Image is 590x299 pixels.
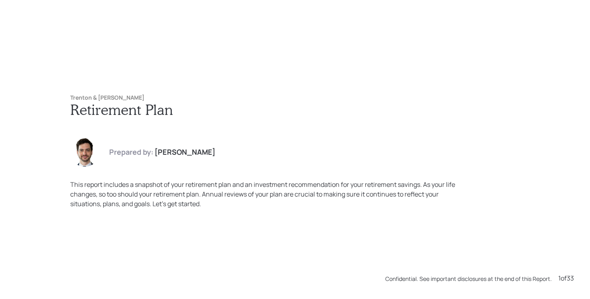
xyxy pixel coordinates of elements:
[70,138,99,167] img: jonah-coleman-headshot.png
[70,180,468,209] div: This report includes a snapshot of your retirement plan and an investment recommendation for your...
[558,273,574,283] div: 1 of 33
[70,94,520,101] h6: Trenton & [PERSON_NAME]
[70,101,520,118] h1: Retirement Plan
[155,148,216,157] h4: [PERSON_NAME]
[385,274,552,283] div: Confidential. See important disclosures at the end of this Report.
[109,148,153,157] h4: Prepared by:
